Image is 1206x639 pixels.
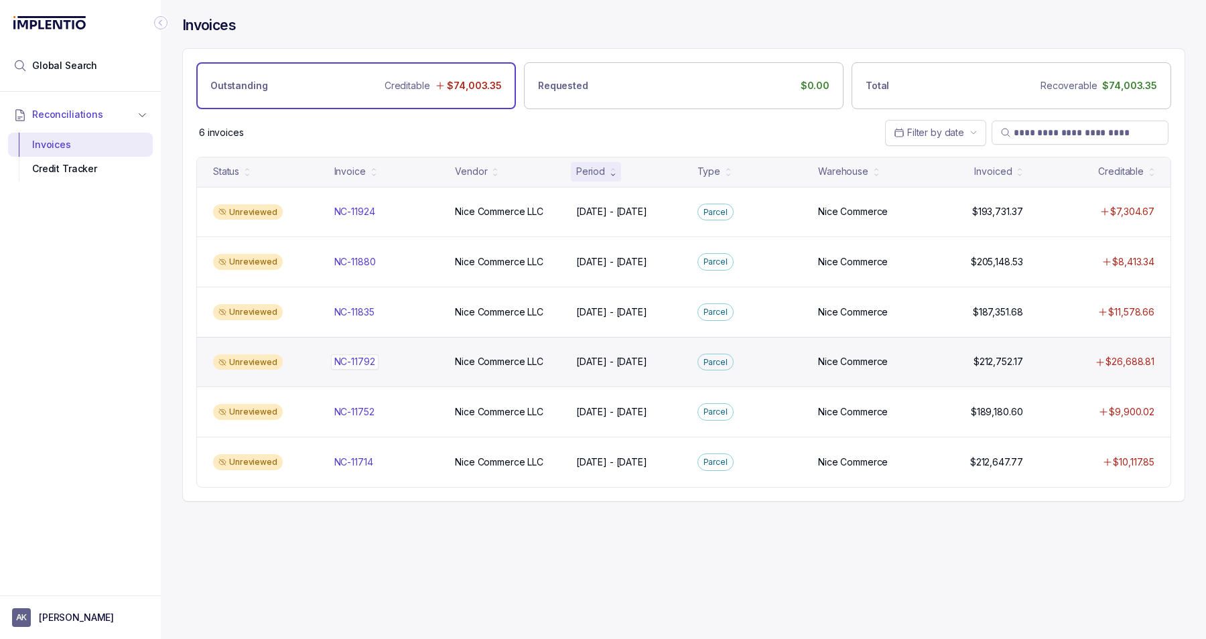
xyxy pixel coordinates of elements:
p: Nice Commerce [818,355,888,368]
p: [DATE] - [DATE] [576,205,647,218]
p: NC-11714 [334,455,373,469]
button: Date Range Picker [885,120,986,145]
p: NC-11835 [334,305,375,319]
h4: Invoices [182,16,236,35]
p: Parcel [703,255,728,269]
p: [DATE] - [DATE] [576,305,647,319]
p: $193,731.37 [972,205,1022,218]
p: $7,304.67 [1110,205,1154,218]
p: Total [866,79,889,92]
p: $74,003.35 [1102,79,1157,92]
span: Filter by date [907,127,964,138]
div: Unreviewed [213,204,283,220]
p: $212,647.77 [970,455,1022,469]
p: Nice Commerce LLC [455,205,543,218]
p: $74,003.35 [447,79,502,92]
p: $205,148.53 [971,255,1022,269]
p: [DATE] - [DATE] [576,455,647,469]
div: Warehouse [818,165,868,178]
div: Unreviewed [213,404,283,420]
button: Reconciliations [8,100,153,129]
p: Nice Commerce LLC [455,305,543,319]
div: Unreviewed [213,304,283,320]
p: Creditable [385,79,430,92]
p: $189,180.60 [971,405,1022,419]
div: Unreviewed [213,454,283,470]
div: Vendor [455,165,487,178]
p: Nice Commerce LLC [455,455,543,469]
p: Parcel [703,305,728,319]
p: [DATE] - [DATE] [576,355,647,368]
p: 6 invoices [199,126,244,139]
div: Creditable [1098,165,1144,178]
p: $8,413.34 [1112,255,1154,269]
button: User initials[PERSON_NAME] [12,608,149,627]
p: Nice Commerce [818,255,888,269]
div: Reconciliations [8,130,153,184]
p: Nice Commerce LLC [455,405,543,419]
p: NC-11792 [331,354,379,369]
p: NC-11880 [334,255,376,269]
p: [DATE] - [DATE] [576,405,647,419]
p: Nice Commerce LLC [455,255,543,269]
span: Reconciliations [32,108,103,121]
div: Credit Tracker [19,157,142,181]
div: Collapse Icon [153,15,169,31]
p: Requested [538,79,588,92]
span: User initials [12,608,31,627]
div: Unreviewed [213,354,283,370]
p: Nice Commerce [818,455,888,469]
p: Recoverable [1041,79,1097,92]
p: NC-11924 [334,205,375,218]
p: [PERSON_NAME] [39,611,114,624]
div: Invoice [334,165,366,178]
div: Invoices [19,133,142,157]
p: $187,351.68 [973,305,1022,319]
div: Period [576,165,605,178]
p: Nice Commerce [818,305,888,319]
div: Invoiced [974,165,1012,178]
p: Parcel [703,356,728,369]
p: $11,578.66 [1108,305,1154,319]
p: Nice Commerce [818,405,888,419]
p: $10,117.85 [1113,455,1154,469]
p: Parcel [703,405,728,419]
div: Unreviewed [213,254,283,270]
p: Parcel [703,455,728,469]
p: Parcel [703,206,728,219]
p: Nice Commerce LLC [455,355,543,368]
div: Remaining page entries [199,126,244,139]
p: Nice Commerce [818,205,888,218]
p: $26,688.81 [1105,355,1154,368]
span: Global Search [32,59,97,72]
search: Date Range Picker [894,126,964,139]
p: [DATE] - [DATE] [576,255,647,269]
p: $9,900.02 [1109,405,1154,419]
div: Type [697,165,720,178]
p: $212,752.17 [974,355,1022,368]
p: Outstanding [210,79,267,92]
p: NC-11752 [334,405,375,419]
p: $0.00 [801,79,829,92]
div: Status [213,165,239,178]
